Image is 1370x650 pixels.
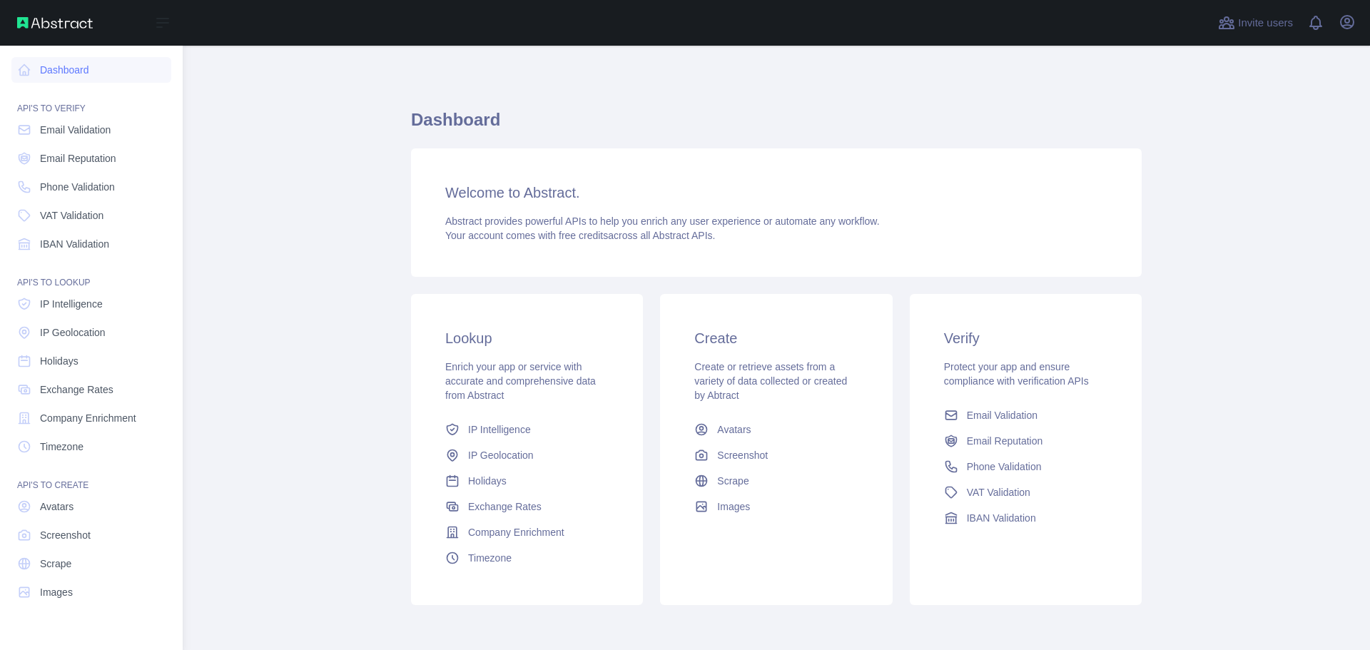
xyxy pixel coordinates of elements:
[11,146,171,171] a: Email Reputation
[11,348,171,374] a: Holidays
[689,494,863,519] a: Images
[440,519,614,545] a: Company Enrichment
[11,405,171,431] a: Company Enrichment
[40,528,91,542] span: Screenshot
[967,485,1030,499] span: VAT Validation
[717,499,750,514] span: Images
[11,86,171,114] div: API'S TO VERIFY
[468,499,542,514] span: Exchange Rates
[11,579,171,605] a: Images
[445,215,880,227] span: Abstract provides powerful APIs to help you enrich any user experience or automate any workflow.
[40,354,78,368] span: Holidays
[689,442,863,468] a: Screenshot
[717,474,749,488] span: Scrape
[694,361,847,401] span: Create or retrieve assets from a variety of data collected or created by Abtract
[11,117,171,143] a: Email Validation
[40,180,115,194] span: Phone Validation
[11,260,171,288] div: API'S TO LOOKUP
[468,525,564,539] span: Company Enrichment
[11,291,171,317] a: IP Intelligence
[559,230,608,241] span: free credits
[11,462,171,491] div: API'S TO CREATE
[11,231,171,257] a: IBAN Validation
[40,208,103,223] span: VAT Validation
[944,328,1107,348] h3: Verify
[445,183,1107,203] h3: Welcome to Abstract.
[440,468,614,494] a: Holidays
[717,422,751,437] span: Avatars
[694,328,858,348] h3: Create
[938,454,1113,479] a: Phone Validation
[717,448,768,462] span: Screenshot
[468,448,534,462] span: IP Geolocation
[944,361,1089,387] span: Protect your app and ensure compliance with verification APIs
[440,494,614,519] a: Exchange Rates
[11,320,171,345] a: IP Geolocation
[967,434,1043,448] span: Email Reputation
[40,297,103,311] span: IP Intelligence
[445,328,609,348] h3: Lookup
[11,377,171,402] a: Exchange Rates
[11,57,171,83] a: Dashboard
[11,174,171,200] a: Phone Validation
[40,382,113,397] span: Exchange Rates
[11,522,171,548] a: Screenshot
[468,551,512,565] span: Timezone
[1238,15,1293,31] span: Invite users
[689,417,863,442] a: Avatars
[40,499,73,514] span: Avatars
[938,505,1113,531] a: IBAN Validation
[11,203,171,228] a: VAT Validation
[938,402,1113,428] a: Email Validation
[967,408,1037,422] span: Email Validation
[40,237,109,251] span: IBAN Validation
[468,474,507,488] span: Holidays
[938,428,1113,454] a: Email Reputation
[40,585,73,599] span: Images
[440,417,614,442] a: IP Intelligence
[40,557,71,571] span: Scrape
[967,511,1036,525] span: IBAN Validation
[440,442,614,468] a: IP Geolocation
[11,494,171,519] a: Avatars
[11,434,171,459] a: Timezone
[938,479,1113,505] a: VAT Validation
[440,545,614,571] a: Timezone
[11,551,171,577] a: Scrape
[468,422,531,437] span: IP Intelligence
[40,440,83,454] span: Timezone
[40,411,136,425] span: Company Enrichment
[967,459,1042,474] span: Phone Validation
[40,123,111,137] span: Email Validation
[17,17,93,29] img: Abstract API
[445,361,596,401] span: Enrich your app or service with accurate and comprehensive data from Abstract
[445,230,715,241] span: Your account comes with across all Abstract APIs.
[40,151,116,166] span: Email Reputation
[1215,11,1296,34] button: Invite users
[40,325,106,340] span: IP Geolocation
[411,108,1142,143] h1: Dashboard
[689,468,863,494] a: Scrape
